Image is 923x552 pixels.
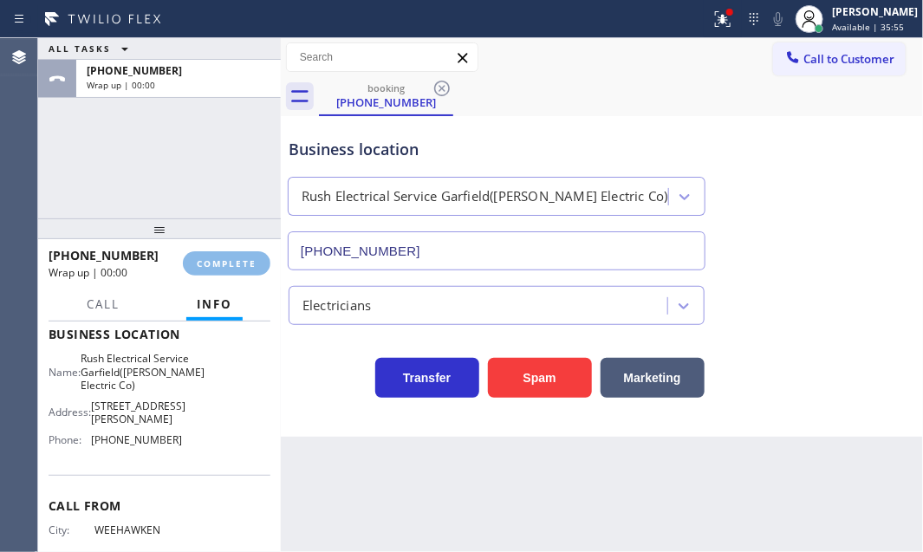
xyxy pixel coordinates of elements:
[288,231,705,270] input: Phone Number
[289,138,705,161] div: Business location
[321,77,452,114] div: (732) 770-8565
[81,352,205,392] span: Rush Electrical Service Garfield([PERSON_NAME] Electric Co)
[38,38,146,59] button: ALL TASKS
[87,296,120,312] span: Call
[803,51,894,67] span: Call to Customer
[49,523,94,536] span: City:
[183,251,270,276] button: COMPLETE
[832,21,904,33] span: Available | 35:55
[287,43,478,71] input: Search
[49,42,111,55] span: ALL TASKS
[49,247,159,263] span: [PHONE_NUMBER]
[49,265,127,280] span: Wrap up | 00:00
[49,497,270,514] span: Call From
[94,523,181,536] span: WEEHAWKEN
[601,358,705,398] button: Marketing
[766,7,790,31] button: Mute
[186,288,243,321] button: Info
[87,79,155,91] span: Wrap up | 00:00
[197,296,232,312] span: Info
[302,295,371,315] div: Electricians
[321,81,452,94] div: booking
[197,257,257,270] span: COMPLETE
[76,288,130,321] button: Call
[302,187,668,207] div: Rush Electrical Service Garfield([PERSON_NAME] Electric Co)
[49,406,91,419] span: Address:
[321,94,452,110] div: [PHONE_NUMBER]
[49,326,270,342] span: Business location
[91,433,182,446] span: [PHONE_NUMBER]
[49,433,91,446] span: Phone:
[87,63,182,78] span: [PHONE_NUMBER]
[832,4,918,19] div: [PERSON_NAME]
[773,42,906,75] button: Call to Customer
[49,366,81,379] span: Name:
[488,358,592,398] button: Spam
[91,399,185,426] span: [STREET_ADDRESS][PERSON_NAME]
[375,358,479,398] button: Transfer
